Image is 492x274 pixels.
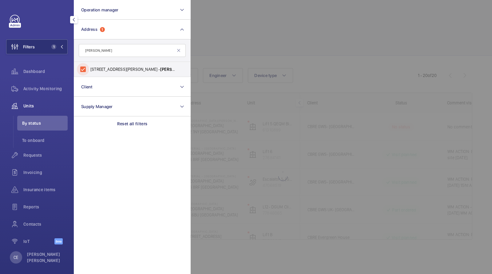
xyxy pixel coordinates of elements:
[22,137,68,143] span: To onboard
[23,204,68,210] span: Reports
[23,152,68,158] span: Requests
[23,221,68,227] span: Contacts
[23,44,35,50] span: Filters
[6,39,68,54] button: Filters1
[23,103,68,109] span: Units
[14,254,18,260] p: CE
[27,251,64,264] p: [PERSON_NAME] [PERSON_NAME]
[23,68,68,75] span: Dashboard
[23,169,68,175] span: Invoicing
[23,187,68,193] span: Insurance items
[54,238,63,244] span: Beta
[51,44,56,49] span: 1
[23,238,54,244] span: IoT
[23,86,68,92] span: Activity Monitoring
[22,120,68,126] span: By status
